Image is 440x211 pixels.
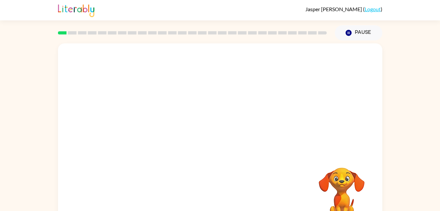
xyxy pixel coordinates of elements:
[365,6,381,12] a: Logout
[305,6,382,12] div: ( )
[58,3,94,17] img: Literably
[335,25,382,40] button: Pause
[305,6,363,12] span: Jasper [PERSON_NAME]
